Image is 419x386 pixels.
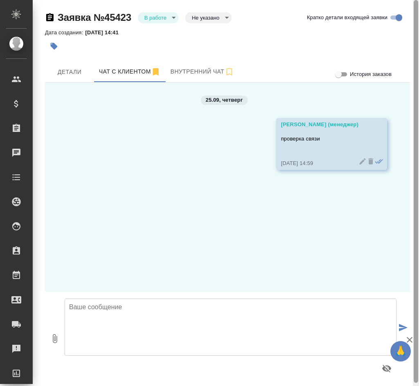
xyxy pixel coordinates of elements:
[281,135,359,143] p: проверка связи
[307,13,388,22] span: Кратко детали входящей заявки
[50,67,89,77] span: Детали
[224,67,234,77] svg: Подписаться
[189,14,222,21] button: Не указано
[377,359,397,378] button: Предпросмотр
[151,67,161,77] svg: Отписаться
[45,13,55,22] button: Скопировать ссылку
[94,62,166,82] button: 79270697076 (Ira) - (undefined)
[394,343,408,360] span: 🙏
[350,70,392,78] span: История заказов
[45,29,85,36] p: Дата создания:
[281,120,359,129] div: [PERSON_NAME] (менеджер)
[390,341,411,361] button: 🙏
[185,12,231,23] div: В работе
[99,67,161,77] span: Чат с клиентом
[281,159,359,167] div: [DATE] 14:59
[85,29,125,36] p: [DATE] 14:41
[138,12,179,23] div: В работе
[45,37,63,55] button: Добавить тэг
[58,12,131,23] a: Заявка №45423
[170,67,234,77] span: Внутренний чат
[206,96,243,104] p: 25.09, четверг
[142,14,169,21] button: В работе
